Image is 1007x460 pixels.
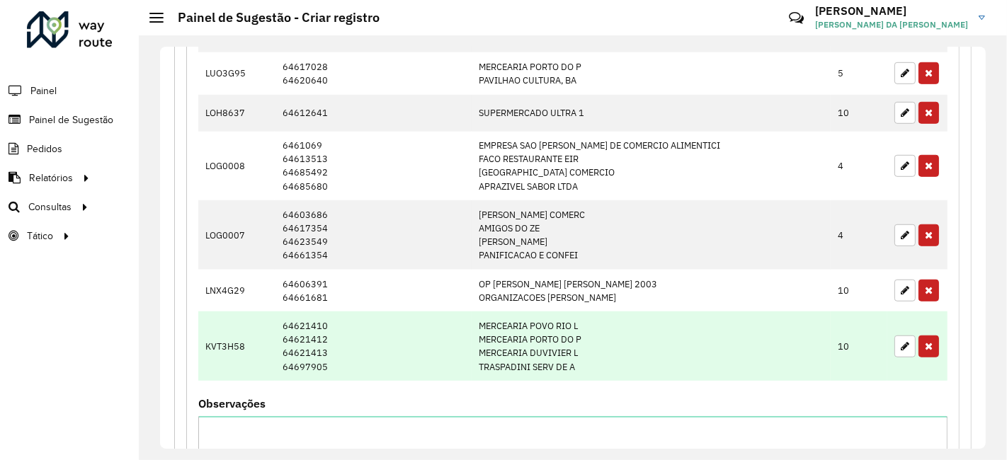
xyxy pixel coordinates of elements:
[29,113,113,127] span: Painel de Sugestão
[275,132,472,201] td: 6461069 64613513 64685492 64685680
[831,52,887,94] td: 5
[831,200,887,270] td: 4
[831,95,887,132] td: 10
[27,142,62,156] span: Pedidos
[781,3,812,33] a: Contato Rápido
[815,18,968,31] span: [PERSON_NAME] DA [PERSON_NAME]
[29,171,73,185] span: Relatórios
[815,4,968,18] h3: [PERSON_NAME]
[275,95,472,132] td: 64612641
[27,229,53,243] span: Tático
[275,200,472,270] td: 64603686 64617354 64623549 64661354
[198,311,275,381] td: KVT3H58
[198,395,266,412] label: Observações
[275,52,472,94] td: 64617028 64620640
[472,270,831,311] td: OP [PERSON_NAME] [PERSON_NAME] 2003 ORGANIZACOES [PERSON_NAME]
[472,52,831,94] td: MERCEARIA PORTO DO P PAVILHAO CULTURA, BA
[275,311,472,381] td: 64621410 64621412 64621413 64697905
[831,311,887,381] td: 10
[472,200,831,270] td: [PERSON_NAME] COMERC AMIGOS DO ZE [PERSON_NAME] PANIFICACAO E CONFEI
[472,132,831,201] td: EMPRESA SAO [PERSON_NAME] DE COMERCIO ALIMENTICI FACO RESTAURANTE EIR [GEOGRAPHIC_DATA] COMERCIO ...
[472,95,831,132] td: SUPERMERCADO ULTRA 1
[198,95,275,132] td: LOH8637
[831,132,887,201] td: 4
[30,84,57,98] span: Painel
[28,200,72,214] span: Consultas
[275,270,472,311] td: 64606391 64661681
[198,52,275,94] td: LUO3G95
[198,270,275,311] td: LNX4G29
[198,132,275,201] td: LOG0008
[831,270,887,311] td: 10
[198,200,275,270] td: LOG0007
[472,311,831,381] td: MERCEARIA POVO RIO L MERCEARIA PORTO DO P MERCEARIA DUVIVIER L TRASPADINI SERV DE A
[164,10,380,25] h2: Painel de Sugestão - Criar registro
